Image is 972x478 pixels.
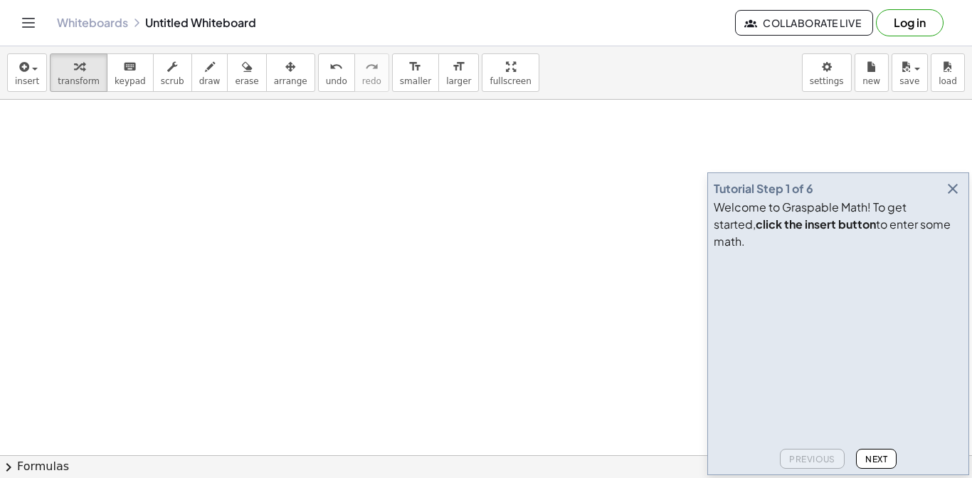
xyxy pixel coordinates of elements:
button: keyboardkeypad [107,53,154,92]
span: new [862,76,880,86]
button: insert [7,53,47,92]
i: keyboard [123,58,137,76]
span: settings [810,76,844,86]
b: click the insert button [756,217,876,232]
button: Log in [876,9,944,36]
i: redo [365,58,379,76]
button: scrub [153,53,192,92]
span: erase [235,76,258,86]
span: redo [362,76,381,86]
span: undo [326,76,347,86]
button: redoredo [354,53,389,92]
button: save [892,53,928,92]
button: draw [191,53,228,92]
button: transform [50,53,107,92]
iframe: To enrich screen reader interactions, please activate Accessibility in Grammarly extension settings [97,133,382,346]
button: Collaborate Live [735,10,873,36]
i: format_size [408,58,422,76]
span: arrange [274,76,307,86]
span: larger [446,76,471,86]
div: Welcome to Graspable Math! To get started, to enter some math. [714,199,963,250]
div: Tutorial Step 1 of 6 [714,180,813,197]
button: undoundo [318,53,355,92]
span: save [899,76,919,86]
span: fullscreen [490,76,531,86]
span: insert [15,76,39,86]
i: format_size [452,58,465,76]
span: keypad [115,76,146,86]
span: transform [58,76,100,86]
button: arrange [266,53,315,92]
span: Next [865,454,887,464]
button: Toggle navigation [17,11,40,34]
span: scrub [161,76,184,86]
button: format_sizelarger [438,53,479,92]
button: fullscreen [482,53,539,92]
button: new [855,53,889,92]
i: undo [329,58,343,76]
button: format_sizesmaller [392,53,439,92]
button: erase [227,53,266,92]
button: Next [856,449,897,469]
span: load [939,76,957,86]
button: settings [802,53,852,92]
a: Whiteboards [57,16,128,30]
span: Collaborate Live [747,16,861,29]
span: smaller [400,76,431,86]
button: load [931,53,965,92]
span: draw [199,76,221,86]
